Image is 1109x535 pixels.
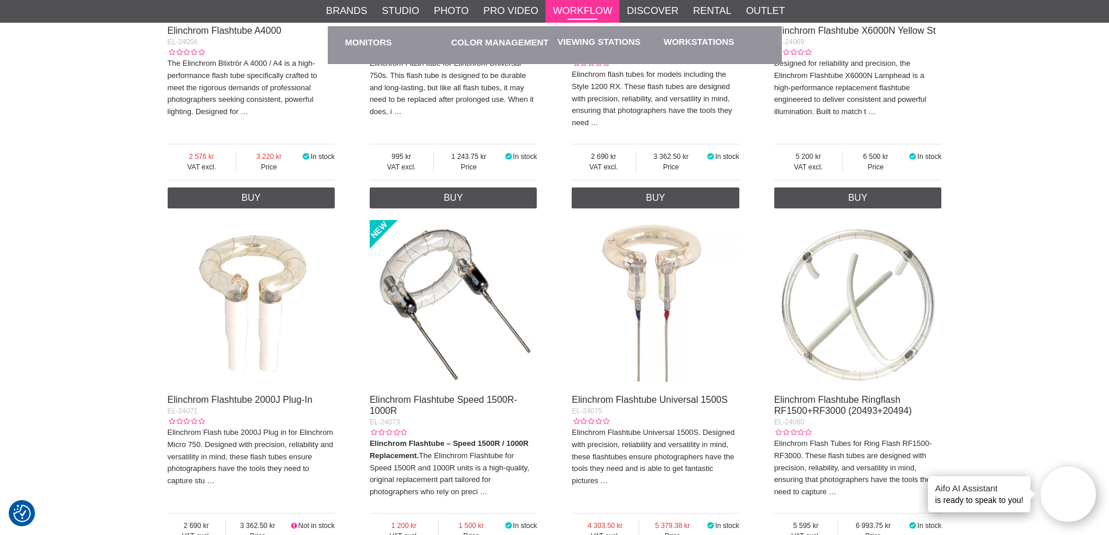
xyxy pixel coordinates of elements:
p: Elinchrom Flash tube 2000J Plug in for Elinchrom Micro 750. Designed with precision, reliability ... [168,427,335,487]
p: Elinchrom flash tubes for models including the Style 1200 RX. These flash tubes are designed with... [572,69,739,129]
span: In stock [715,522,739,530]
span: Price [636,162,706,172]
div: Customer rating: 0 [168,416,205,427]
img: Elinchrom Flashtube Speed 1500R-1000R [370,220,537,388]
a: … [600,476,608,485]
i: In stock [504,522,513,530]
img: Elinchrom Flashtube 2000J Plug-In [168,220,335,388]
div: Customer rating: 0 [774,47,812,58]
a: Elinchrom Flashtube X6000N Yellow St [774,26,936,36]
div: Customer rating: 0 [572,416,609,427]
a: Elinchrom Flashtube Ringflash RF1500+RF3000 (20493+20494) [774,395,912,416]
a: Buy [774,187,942,208]
a: Workstations [664,36,734,49]
span: 4 303.50 [572,520,639,531]
i: In stock [908,522,917,530]
span: EL-24071 [168,407,198,415]
a: Photo [434,3,469,19]
img: Revisit consent button [13,505,31,522]
i: In stock [908,153,917,161]
a: Elinchrom Flashtube Speed 1500R-1000R [370,395,517,416]
span: Price [843,162,908,172]
a: Buy [572,187,739,208]
a: Elinchrom Flashtube A4000 [168,26,282,36]
a: Elinchrom Flashtube Universal 1500S [572,395,728,405]
span: EL-24080 [774,418,805,426]
span: 5 200 [774,151,843,162]
span: In stock [513,522,537,530]
a: Workflow [553,3,612,19]
img: Elinchrom Flashtube Universal 1500S [572,220,739,388]
a: Pro Video [483,3,538,19]
i: In stock [706,522,715,530]
span: 2 690 [168,520,225,531]
div: is ready to speak to you! [928,476,1030,512]
span: 2 690 [572,151,635,162]
a: Brands [326,3,367,19]
span: Price [434,162,504,172]
span: VAT excl. [774,162,843,172]
span: VAT excl. [572,162,635,172]
p: Elinchrom Flash Tubes for Ring Flash RF1500-RF3000. These flash tubes are designed with precision... [774,438,942,498]
span: EL-24075 [572,407,602,415]
p: Elinchrom Flashtube Universal 1500S. Designed with precision, reliability and versatility in mind... [572,427,739,487]
i: In stock [504,153,513,161]
a: … [868,107,876,116]
p: The Elinchrom Blixtrör A 4000 / A4 is a high-performance flash tube specifically crafted to meet ... [168,58,335,118]
a: Outlet [746,3,785,19]
span: 5 379.38 [639,520,706,531]
a: Rental [693,3,732,19]
a: Buy [168,187,335,208]
a: Monitors [345,26,446,58]
i: In stock [302,153,311,161]
a: … [207,476,214,485]
span: VAT excl. [168,162,236,172]
a: … [240,107,248,116]
span: 6 993.75 [838,520,908,531]
span: VAT excl. [370,162,433,172]
a: Buy [370,187,537,208]
span: In stock [715,153,739,161]
p: The Elinchrom Flashtube for Speed 1500R and 1000R units is a high-quality, original replacement p... [370,438,537,498]
div: Customer rating: 0 [370,427,407,438]
span: Price [236,162,302,172]
a: … [394,107,402,116]
span: 3 362.50 [226,520,290,531]
p: Designed for reliability and precision, the Elinchrom Flashtube X6000N Lamphead is a high-perform... [774,58,942,118]
span: 1 200 [370,520,438,531]
button: Consent Preferences [13,503,31,524]
span: 3 362.50 [636,151,706,162]
a: Elinchrom Flashtube 2000J Plug-In [168,395,313,405]
span: 1 500 [439,520,504,531]
span: In stock [311,153,335,161]
span: 6 500 [843,151,908,162]
span: EL-24073 [370,418,400,426]
span: 5 595 [774,520,838,531]
a: Studio [382,3,419,19]
h4: Aifo AI Assistant [935,482,1023,494]
span: 1 243.75 [434,151,504,162]
span: Not in stock [298,522,335,530]
p: Elinchrom Flash tube for Elinchrom Universal 750s. This flash tube is designed to be durable and ... [370,58,537,118]
span: In stock [513,153,537,161]
a: Color Management [451,26,552,58]
span: EL-24056 [168,38,198,46]
a: … [829,487,837,496]
div: Customer rating: 0 [774,427,812,438]
strong: Elinchrom Flashtube – Speed 1500R / 1000R Replacement. [370,439,529,460]
span: In stock [917,153,941,161]
span: EL-24069 [774,38,805,46]
a: Discover [627,3,679,19]
i: Not in stock [290,522,299,530]
img: Elinchrom Flashtube Ringflash RF1500+RF3000 (20493+20494) [774,220,942,388]
span: 995 [370,151,433,162]
a: … [591,118,598,127]
span: 3 220 [236,151,302,162]
a: Viewing stations [558,36,641,49]
div: Customer rating: 0 [168,47,205,58]
a: … [480,487,487,496]
span: In stock [917,522,941,530]
i: In stock [706,153,715,161]
span: 2 576 [168,151,236,162]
